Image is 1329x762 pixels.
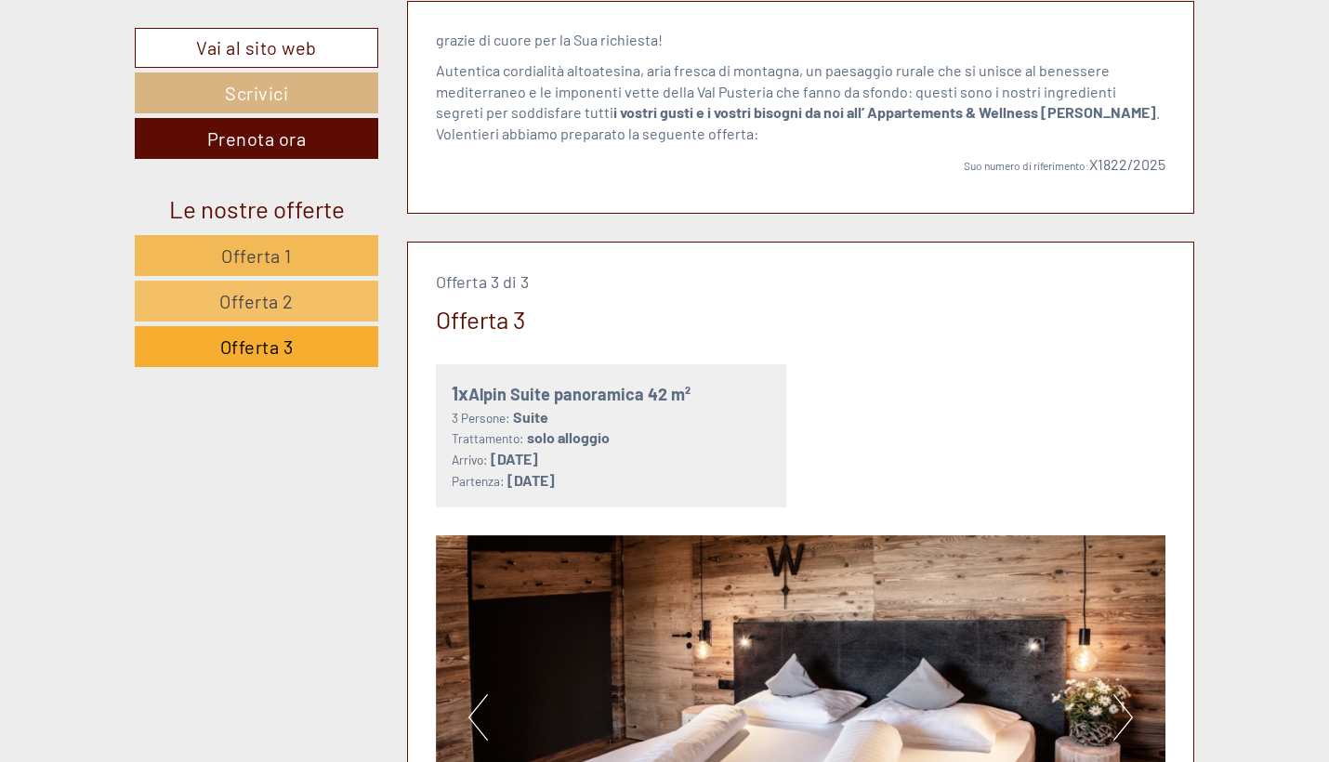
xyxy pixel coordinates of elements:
p: Autentica cordialità altoatesina, aria fresca di montagna, un paesaggio rurale che si unisce al b... [436,60,1166,145]
small: Trattamento: [452,430,524,446]
span: Offerta 3 di 3 [436,271,529,292]
button: Previous [468,694,488,741]
small: 09:55 [28,90,275,103]
div: Le nostre offerte [135,191,378,226]
b: solo alloggio [527,428,610,446]
span: Offerta 3 [220,335,294,358]
div: Offerta 3 [436,302,525,336]
span: Suo numero di riferimento: [964,159,1089,172]
div: giovedì [328,14,403,46]
b: [DATE] [491,450,538,467]
small: Arrivo: [452,452,488,467]
a: Scrivici [135,72,378,113]
button: Invia [633,481,731,522]
button: Next [1113,694,1133,741]
strong: i vostri gusti e i vostri bisogni da noi all’ Appartements & Wellness [PERSON_NAME] [613,103,1156,121]
a: Prenota ora [135,118,378,159]
p: X1822/2025 [436,154,1166,176]
div: Alpin Suite panoramica 42 m² [452,380,771,407]
b: Suite [513,408,548,426]
a: Vai al sito web [135,28,378,68]
p: grazie di cuore per la Sua richiesta! [436,30,1166,51]
div: Buon giorno, come possiamo aiutarla? [14,50,284,107]
div: Appartements & Wellness [PERSON_NAME] [28,54,275,69]
span: Offerta 2 [219,290,294,312]
small: Partenza: [452,473,505,489]
span: Offerta 1 [221,244,292,267]
b: [DATE] [507,471,555,489]
b: 1x [452,382,468,404]
small: 3 Persone: [452,410,510,426]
